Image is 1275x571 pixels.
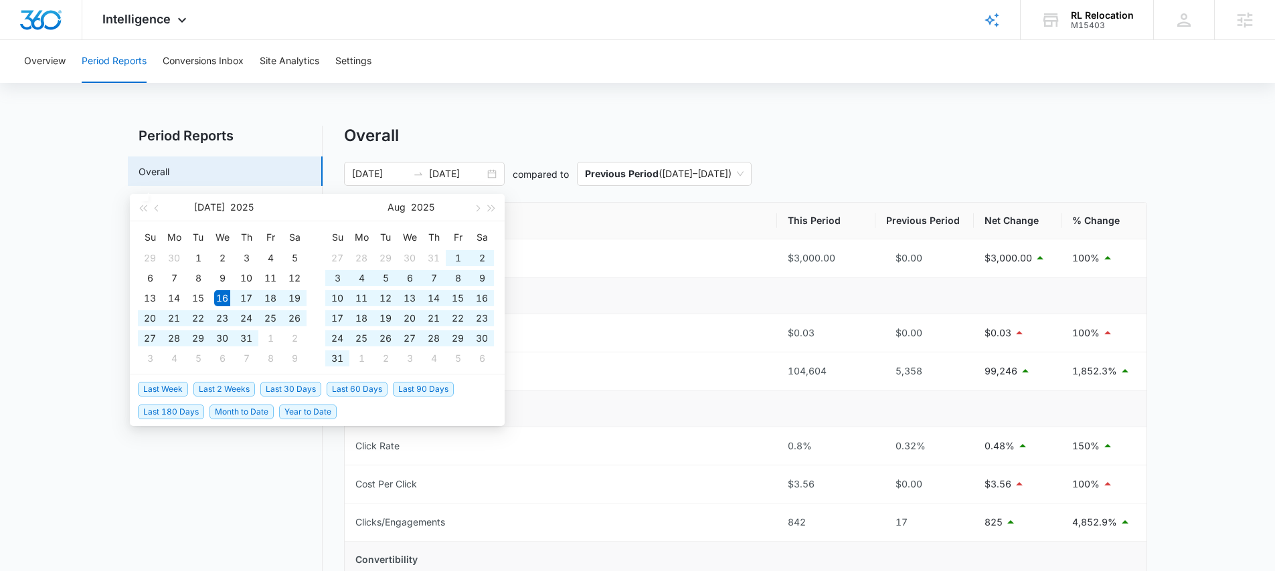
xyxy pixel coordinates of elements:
[262,350,278,366] div: 8
[329,250,345,266] div: 27
[262,250,278,266] div: 4
[238,290,254,306] div: 17
[327,382,388,396] span: Last 60 Days
[373,268,398,288] td: 2025-08-05
[325,268,349,288] td: 2025-08-03
[186,288,210,308] td: 2025-07-15
[234,268,258,288] td: 2025-07-10
[166,270,182,286] div: 7
[138,328,162,348] td: 2025-07-27
[142,310,158,326] div: 20
[325,288,349,308] td: 2025-08-10
[353,250,369,266] div: 28
[345,390,1146,427] td: Clickability
[258,308,282,328] td: 2025-07-25
[450,350,466,366] div: 5
[258,248,282,268] td: 2025-07-04
[142,330,158,346] div: 27
[1072,439,1100,453] p: 150%
[210,308,234,328] td: 2025-07-23
[1072,477,1100,491] p: 100%
[353,350,369,366] div: 1
[377,330,394,346] div: 26
[349,288,373,308] td: 2025-08-11
[353,270,369,286] div: 4
[875,203,974,239] th: Previous Period
[470,248,494,268] td: 2025-08-02
[886,515,963,530] div: 17
[474,270,490,286] div: 9
[377,270,394,286] div: 5
[262,330,278,346] div: 1
[474,310,490,326] div: 23
[388,194,406,221] button: Aug
[282,348,307,368] td: 2025-08-09
[329,270,345,286] div: 3
[446,248,470,268] td: 2025-08-01
[355,477,417,491] div: Cost Per Click
[162,288,186,308] td: 2025-07-14
[985,515,1003,530] p: 825
[186,248,210,268] td: 2025-07-01
[260,40,319,83] button: Site Analytics
[353,310,369,326] div: 18
[474,250,490,266] div: 2
[398,348,422,368] td: 2025-09-03
[422,227,446,248] th: Th
[470,328,494,348] td: 2025-08-30
[426,310,442,326] div: 21
[344,126,399,146] h1: Overall
[190,250,206,266] div: 1
[258,348,282,368] td: 2025-08-08
[474,290,490,306] div: 16
[210,348,234,368] td: 2025-08-06
[214,270,230,286] div: 9
[214,290,230,306] div: 16
[886,477,963,491] div: $0.00
[349,328,373,348] td: 2025-08-25
[210,328,234,348] td: 2025-07-30
[470,268,494,288] td: 2025-08-09
[373,328,398,348] td: 2025-08-26
[166,330,182,346] div: 28
[163,40,244,83] button: Conversions Inbox
[585,168,659,179] p: Previous Period
[985,439,1015,453] p: 0.48%
[788,251,865,265] div: $3,000.00
[142,250,158,266] div: 29
[413,168,424,179] span: swap-right
[325,308,349,328] td: 2025-08-17
[422,268,446,288] td: 2025-08-07
[886,251,963,265] div: $0.00
[142,350,158,366] div: 3
[286,270,303,286] div: 12
[329,350,345,366] div: 31
[422,308,446,328] td: 2025-08-21
[513,167,569,181] p: compared to
[166,290,182,306] div: 14
[282,248,307,268] td: 2025-07-05
[413,168,424,179] span: to
[422,248,446,268] td: 2025-07-31
[210,288,234,308] td: 2025-07-16
[190,330,206,346] div: 29
[446,227,470,248] th: Fr
[393,382,454,396] span: Last 90 Days
[128,126,323,146] h2: Period Reports
[985,477,1011,491] p: $3.56
[426,270,442,286] div: 7
[238,330,254,346] div: 31
[788,364,865,378] div: 104,604
[450,330,466,346] div: 29
[446,288,470,308] td: 2025-08-15
[138,405,204,419] span: Last 180 Days
[788,515,865,530] div: 842
[349,268,373,288] td: 2025-08-04
[402,290,418,306] div: 13
[474,350,490,366] div: 6
[234,328,258,348] td: 2025-07-31
[426,350,442,366] div: 4
[214,350,230,366] div: 6
[470,288,494,308] td: 2025-08-16
[238,350,254,366] div: 7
